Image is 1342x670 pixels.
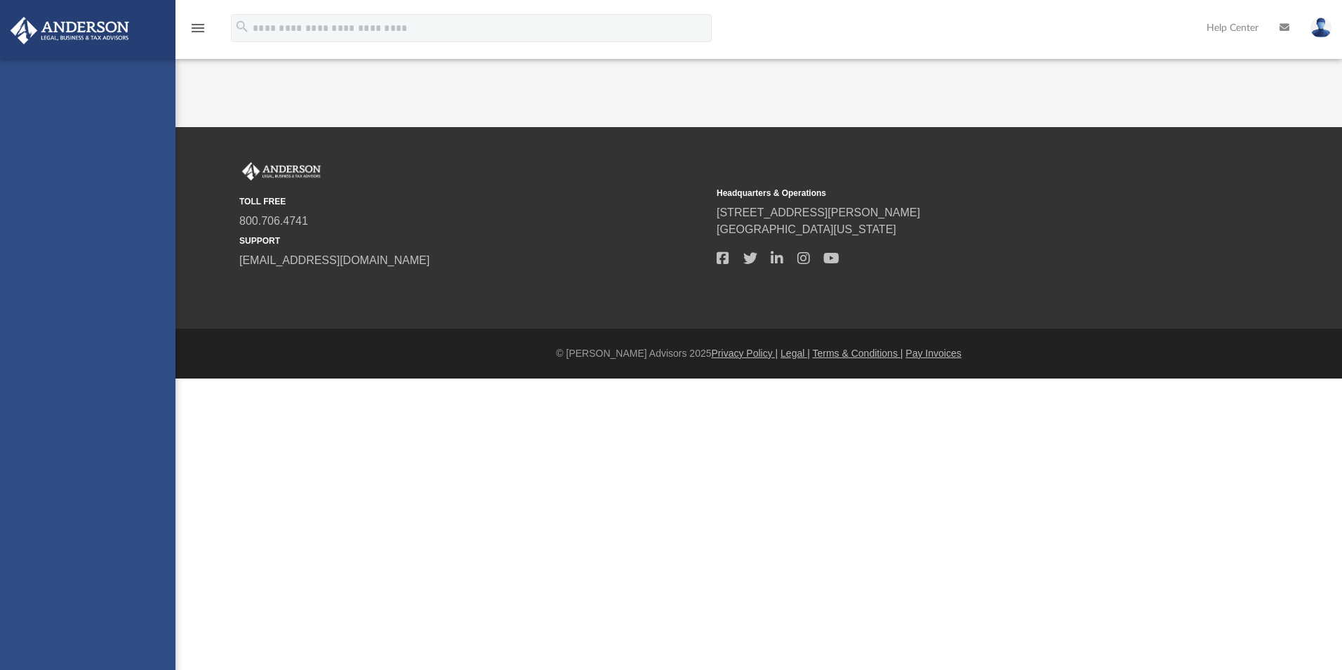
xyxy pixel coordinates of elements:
i: menu [190,20,206,37]
i: search [234,19,250,34]
a: [EMAIL_ADDRESS][DOMAIN_NAME] [239,254,430,266]
small: Headquarters & Operations [717,187,1184,199]
small: TOLL FREE [239,195,707,208]
img: Anderson Advisors Platinum Portal [239,162,324,180]
a: [GEOGRAPHIC_DATA][US_STATE] [717,223,896,235]
a: 800.706.4741 [239,215,308,227]
img: User Pic [1310,18,1331,38]
a: Pay Invoices [905,348,961,359]
small: SUPPORT [239,235,707,247]
a: Terms & Conditions | [813,348,903,359]
a: Legal | [780,348,810,359]
a: [STREET_ADDRESS][PERSON_NAME] [717,206,920,218]
div: © [PERSON_NAME] Advisors 2025 [175,346,1342,361]
a: Privacy Policy | [712,348,778,359]
a: menu [190,27,206,37]
img: Anderson Advisors Platinum Portal [6,17,133,44]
